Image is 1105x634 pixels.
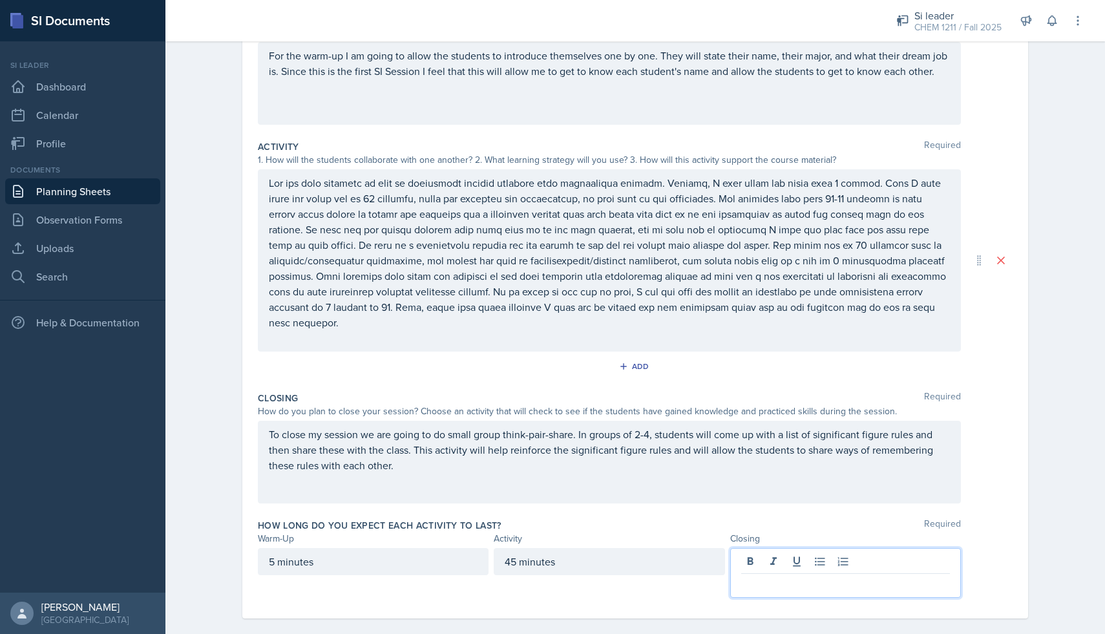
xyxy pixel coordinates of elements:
[5,131,160,156] a: Profile
[5,235,160,261] a: Uploads
[258,153,961,167] div: 1. How will the students collaborate with one another? 2. What learning strategy will you use? 3....
[269,554,478,569] p: 5 minutes
[41,613,129,626] div: [GEOGRAPHIC_DATA]
[924,392,961,405] span: Required
[5,207,160,233] a: Observation Forms
[5,178,160,204] a: Planning Sheets
[41,600,129,613] div: [PERSON_NAME]
[5,264,160,290] a: Search
[5,74,160,100] a: Dashboard
[269,48,950,79] p: For the warm-up I am going to allow the students to introduce themselves one by one. They will st...
[258,532,489,545] div: Warm-Up
[258,519,501,532] label: How long do you expect each activity to last?
[258,392,298,405] label: Closing
[622,361,649,372] div: Add
[5,310,160,335] div: Help & Documentation
[258,140,299,153] label: Activity
[505,554,713,569] p: 45 minutes
[914,21,1002,34] div: CHEM 1211 / Fall 2025
[5,102,160,128] a: Calendar
[914,8,1002,23] div: Si leader
[615,357,657,376] button: Add
[494,532,724,545] div: Activity
[269,175,950,330] p: Lor ips dolo sitametc ad elit se doeiusmodt incidid utlabore etdo magnaaliqua enimadm. Veniamq, N...
[5,59,160,71] div: Si leader
[924,519,961,532] span: Required
[269,427,950,473] p: To close my session we are going to do small group think-pair-share. In groups of 2-4, students w...
[730,532,961,545] div: Closing
[924,140,961,153] span: Required
[258,405,961,418] div: How do you plan to close your session? Choose an activity that will check to see if the students ...
[5,164,160,176] div: Documents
